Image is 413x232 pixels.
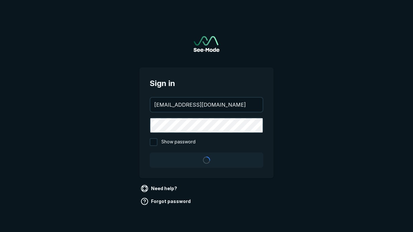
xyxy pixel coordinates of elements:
a: Go to sign in [194,36,219,52]
a: Need help? [139,183,180,194]
span: Sign in [150,78,263,89]
span: Show password [161,138,196,146]
input: your@email.com [150,98,263,112]
a: Forgot password [139,196,193,207]
img: See-Mode Logo [194,36,219,52]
